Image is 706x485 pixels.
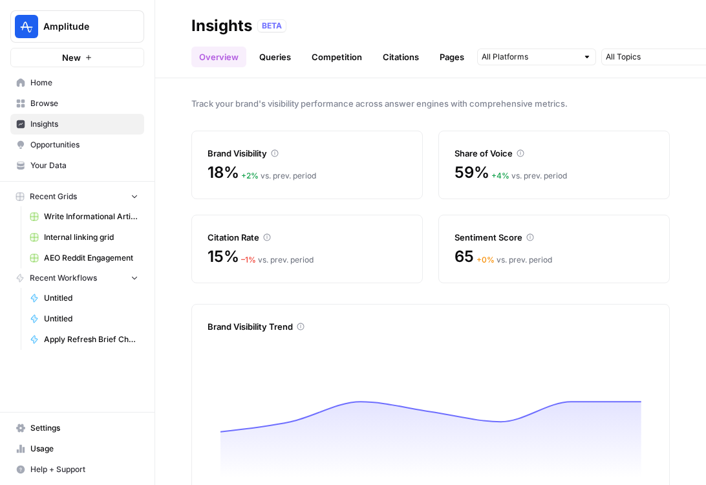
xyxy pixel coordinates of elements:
[24,329,144,350] a: Apply Refresh Brief Changes
[10,72,144,93] a: Home
[44,232,138,243] span: Internal linking grid
[30,191,77,202] span: Recent Grids
[476,255,495,264] span: + 0 %
[432,47,472,67] a: Pages
[10,459,144,480] button: Help + Support
[606,50,701,63] input: All Topics
[30,77,138,89] span: Home
[251,47,299,67] a: Queries
[30,118,138,130] span: Insights
[455,231,654,244] div: Sentiment Score
[30,443,138,455] span: Usage
[482,50,577,63] input: All Platforms
[44,334,138,345] span: Apply Refresh Brief Changes
[44,313,138,325] span: Untitled
[15,15,38,38] img: Amplitude Logo
[10,418,144,438] a: Settings
[44,211,138,222] span: Write Informational Article
[491,170,567,182] div: vs. prev. period
[241,255,256,264] span: – 1 %
[30,139,138,151] span: Opportunities
[10,438,144,459] a: Usage
[476,254,552,266] div: vs. prev. period
[10,48,144,67] button: New
[62,51,81,64] span: New
[30,98,138,109] span: Browse
[455,246,474,267] span: 65
[241,170,316,182] div: vs. prev. period
[44,292,138,304] span: Untitled
[30,160,138,171] span: Your Data
[10,114,144,135] a: Insights
[10,135,144,155] a: Opportunities
[257,19,286,32] div: BETA
[43,20,122,33] span: Amplitude
[208,320,654,333] div: Brand Visibility Trend
[24,248,144,268] a: AEO Reddit Engagement
[375,47,427,67] a: Citations
[241,171,259,180] span: + 2 %
[30,422,138,434] span: Settings
[30,464,138,475] span: Help + Support
[455,162,489,183] span: 59%
[10,268,144,288] button: Recent Workflows
[10,187,144,206] button: Recent Grids
[24,206,144,227] a: Write Informational Article
[208,147,407,160] div: Brand Visibility
[241,254,314,266] div: vs. prev. period
[24,308,144,329] a: Untitled
[10,93,144,114] a: Browse
[208,162,239,183] span: 18%
[44,252,138,264] span: AEO Reddit Engagement
[208,231,407,244] div: Citation Rate
[24,227,144,248] a: Internal linking grid
[208,246,239,267] span: 15%
[455,147,654,160] div: Share of Voice
[10,10,144,43] button: Workspace: Amplitude
[24,288,144,308] a: Untitled
[191,47,246,67] a: Overview
[10,155,144,176] a: Your Data
[304,47,370,67] a: Competition
[491,171,509,180] span: + 4 %
[191,16,252,36] div: Insights
[191,97,670,110] span: Track your brand's visibility performance across answer engines with comprehensive metrics.
[30,272,97,284] span: Recent Workflows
